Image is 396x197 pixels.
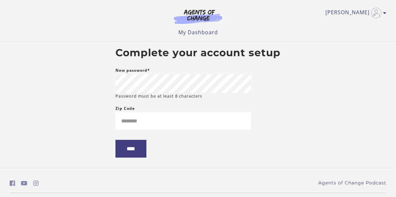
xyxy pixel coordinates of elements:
[325,8,383,18] a: Toggle menu
[167,9,229,24] img: Agents of Change Logo
[115,67,150,74] label: New password*
[115,93,202,99] small: Password must be at least 8 characters
[33,180,39,186] i: https://www.instagram.com/agentsofchangeprep/ (Open in a new window)
[21,180,27,186] i: https://www.youtube.com/c/AgentsofChangeTestPrepbyMeaganMitchell (Open in a new window)
[115,105,135,112] label: Zip Code
[318,180,386,186] a: Agents of Change Podcast
[10,180,15,186] i: https://www.facebook.com/groups/aswbtestprep (Open in a new window)
[21,179,27,188] a: https://www.youtube.com/c/AgentsofChangeTestPrepbyMeaganMitchell (Open in a new window)
[178,29,218,36] a: My Dashboard
[115,47,281,59] h2: Complete your account setup
[33,179,39,188] a: https://www.instagram.com/agentsofchangeprep/ (Open in a new window)
[10,179,15,188] a: https://www.facebook.com/groups/aswbtestprep (Open in a new window)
